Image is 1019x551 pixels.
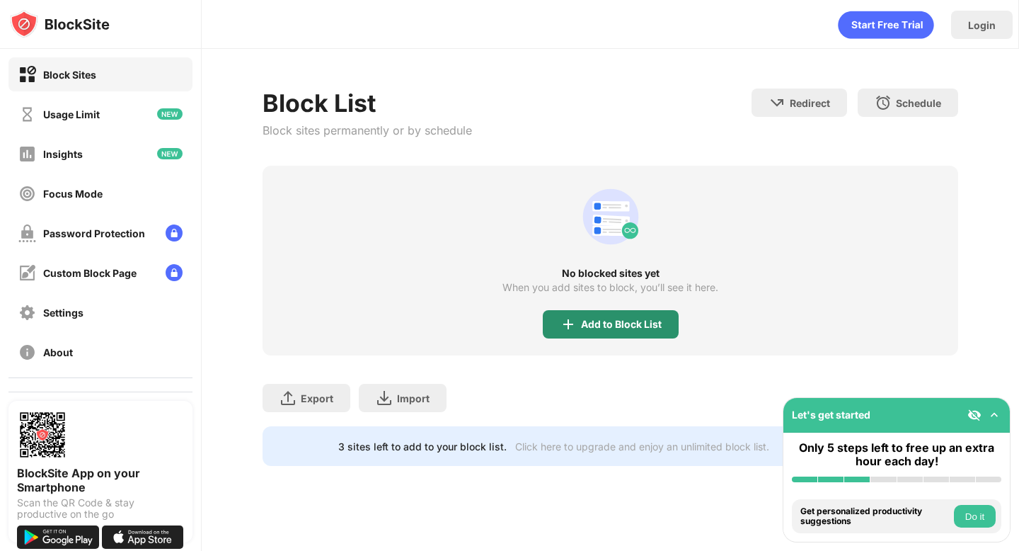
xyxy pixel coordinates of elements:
[17,409,68,460] img: options-page-qr-code.png
[18,264,36,282] img: customize-block-page-off.svg
[263,268,957,279] div: No blocked sites yet
[581,319,662,330] div: Add to Block List
[43,108,100,120] div: Usage Limit
[18,106,36,123] img: time-usage-off.svg
[397,392,430,404] div: Import
[18,145,36,163] img: insights-off.svg
[157,108,183,120] img: new-icon.svg
[43,188,103,200] div: Focus Mode
[18,66,36,84] img: block-on.svg
[338,441,507,453] div: 3 sites left to add to your block list.
[954,505,996,528] button: Do it
[515,441,769,453] div: Click here to upgrade and enjoy an unlimited block list.
[577,183,645,251] div: animation
[263,89,472,118] div: Block List
[17,526,99,549] img: get-it-on-google-play.svg
[166,264,183,281] img: lock-menu.svg
[263,123,472,137] div: Block sites permanently or by schedule
[157,148,183,159] img: new-icon.svg
[18,185,36,203] img: focus-off.svg
[166,225,183,242] img: lock-menu.svg
[43,346,73,358] div: About
[838,11,934,39] div: animation
[18,304,36,322] img: settings-off.svg
[968,19,996,31] div: Login
[43,307,84,319] div: Settings
[10,10,110,38] img: logo-blocksite.svg
[967,408,981,422] img: eye-not-visible.svg
[18,343,36,361] img: about-off.svg
[790,97,830,109] div: Redirect
[792,409,870,421] div: Let's get started
[800,506,950,527] div: Get personalized productivity suggestions
[43,148,83,160] div: Insights
[792,441,1001,468] div: Only 5 steps left to free up an extra hour each day!
[987,408,1001,422] img: omni-setup-toggle.svg
[18,225,36,242] img: password-protection-off.svg
[43,69,96,81] div: Block Sites
[17,466,184,494] div: BlockSite App on your Smartphone
[301,392,333,404] div: Export
[102,526,184,549] img: download-on-the-app-store.svg
[502,282,718,293] div: When you add sites to block, you’ll see it here.
[43,267,137,279] div: Custom Block Page
[43,227,145,239] div: Password Protection
[896,97,941,109] div: Schedule
[17,497,184,520] div: Scan the QR Code & stay productive on the go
